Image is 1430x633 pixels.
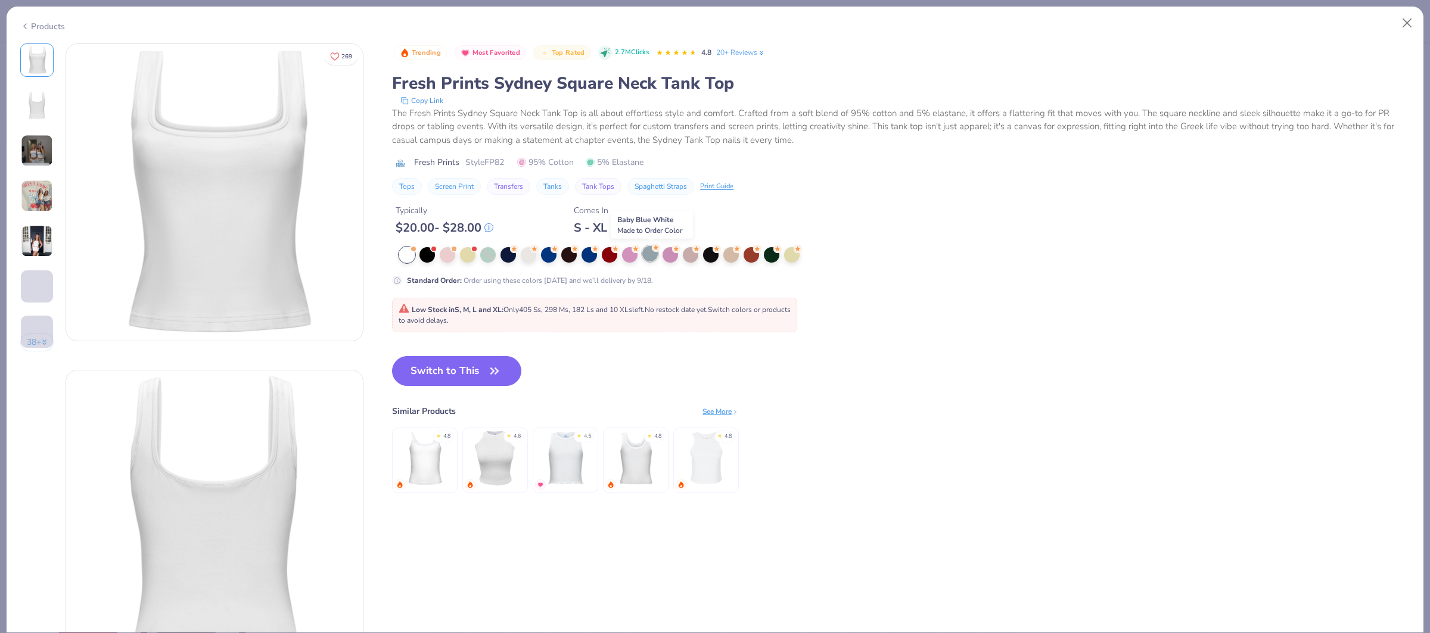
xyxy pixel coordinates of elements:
span: 5% Elastane [586,156,643,169]
img: Back [23,91,51,120]
span: Fresh Prints [414,156,459,169]
span: Most Favorited [472,49,520,56]
div: 4.8 [725,432,732,441]
img: User generated content [21,225,53,257]
button: Badge Button [533,45,590,61]
button: Close [1396,12,1419,35]
span: Made to Order Color [617,226,682,235]
img: Fresh Prints Sasha Crop Top [537,430,594,487]
div: Comes In [574,204,608,217]
div: 4.8 [654,432,661,441]
img: trending.gif [607,481,614,488]
div: ★ [577,432,582,437]
button: Tanks [536,178,569,195]
span: Style FP82 [465,156,504,169]
img: User generated content [21,303,23,335]
img: Fresh Prints Marilyn Tank Top [467,430,524,487]
button: Switch to This [392,356,521,386]
button: Tank Tops [575,178,621,195]
img: trending.gif [467,481,474,488]
span: 4.8 [701,48,711,57]
img: trending.gif [677,481,685,488]
span: No restock date yet. [645,305,708,314]
a: 20+ Reviews [716,47,766,58]
div: Products [20,20,65,33]
div: $ 20.00 - $ 28.00 [396,220,493,235]
strong: Low Stock in S, M, L and XL : [412,305,503,314]
img: Fresh Prints Cali Camisole Top [397,430,453,487]
button: Like [325,48,357,65]
div: Typically [396,204,493,217]
img: Top Rated sort [540,48,549,58]
span: Top Rated [552,49,585,56]
div: ★ [717,432,722,437]
div: Similar Products [392,405,456,417]
img: User generated content [21,348,23,380]
div: See More [702,406,739,417]
div: Order using these colors [DATE] and we’ll delivery by 9/18. [407,275,653,286]
div: ★ [506,432,511,437]
div: The Fresh Prints Sydney Square Neck Tank Top is all about effortless style and comfort. Crafted f... [392,107,1410,147]
img: MostFav.gif [537,481,544,488]
div: S - XL [574,220,608,235]
img: Fresh Prints Sunset Blvd Ribbed Scoop Tank Top [608,430,664,487]
button: Badge Button [454,45,526,61]
button: Spaghetti Straps [627,178,694,195]
strong: Standard Order : [407,276,462,285]
span: 2.7M Clicks [615,48,649,58]
div: ★ [647,432,652,437]
img: trending.gif [396,481,403,488]
img: User generated content [21,135,53,167]
button: Badge Button [393,45,447,61]
span: 269 [341,54,352,60]
button: Tops [392,178,422,195]
div: Print Guide [700,182,733,192]
div: 4.5 [584,432,591,441]
button: 38+ [20,333,54,351]
img: Front [23,46,51,74]
div: ★ [436,432,441,437]
span: Trending [412,49,441,56]
img: Most Favorited sort [461,48,470,58]
button: Transfers [487,178,530,195]
div: Fresh Prints Sydney Square Neck Tank Top [392,72,1410,95]
img: Trending sort [400,48,409,58]
div: Baby Blue White [611,211,693,239]
img: User generated content [21,180,53,212]
div: 4.8 Stars [656,43,697,63]
button: copy to clipboard [397,95,447,107]
span: Only 405 Ss, 298 Ms, 182 Ls and 10 XLs left. Switch colors or products to avoid delays. [399,305,791,325]
img: Front [66,44,363,341]
div: 4.8 [443,432,450,441]
button: Screen Print [428,178,481,195]
div: 4.6 [514,432,521,441]
img: Bella + Canvas Ladies' Micro Ribbed Racerback Tank [678,430,735,487]
span: 95% Cotton [517,156,574,169]
img: brand logo [392,158,408,168]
